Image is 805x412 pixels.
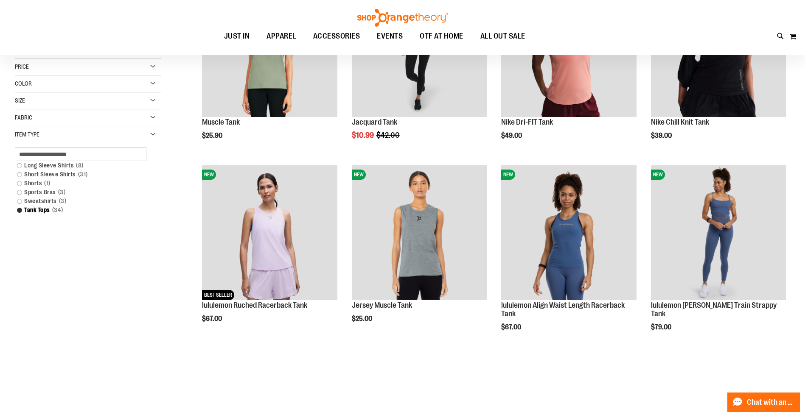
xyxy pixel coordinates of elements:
span: 1 [42,179,53,188]
a: lululemon [PERSON_NAME] Train Strappy Tank [651,301,777,318]
img: lululemon Ruched Racerback Tank [202,165,337,300]
span: 3 [56,188,68,197]
a: Jersey Muscle TankNEW [352,165,487,301]
span: $79.00 [651,323,673,331]
img: Jersey Muscle Tank [352,165,487,300]
img: Shop Orangetheory [356,9,449,27]
span: 3 [57,197,69,206]
span: 31 [76,170,90,179]
span: ALL OUT SALE [480,27,525,46]
button: Chat with an Expert [727,393,800,412]
div: product [198,161,341,344]
span: $67.00 [501,323,522,331]
span: $10.99 [352,131,375,139]
span: OTF AT HOME [420,27,463,46]
span: $42.00 [376,131,401,139]
a: lululemon Ruched Racerback Tank [202,301,307,309]
a: Tank Tops34 [13,206,153,214]
span: NEW [352,170,366,180]
span: $67.00 [202,315,223,323]
span: Item Type [15,131,39,138]
a: Nike Chill Knit Tank [651,118,709,126]
span: NEW [501,170,515,180]
span: 34 [50,206,65,214]
span: BEST SELLER [202,290,234,300]
a: Shorts1 [13,179,153,188]
a: Jersey Muscle Tank [352,301,412,309]
a: lululemon Ruched Racerback TankNEWBEST SELLER [202,165,337,301]
span: NEW [202,170,216,180]
span: $39.00 [651,132,673,139]
span: ACCESSORIES [313,27,360,46]
a: Long Sleeve Shirts8 [13,161,153,170]
span: 8 [74,161,86,170]
a: Nike Dri-FIT Tank [501,118,553,126]
span: Chat with an Expert [747,398,795,406]
span: $25.90 [202,132,224,139]
a: lululemon Align Waist Length Racerback Tank [501,301,625,318]
span: $25.00 [352,315,373,323]
span: NEW [651,170,665,180]
a: lululemon Align Waist Length Racerback TankNEW [501,165,636,301]
span: JUST IN [224,27,250,46]
span: Fabric [15,114,32,121]
span: Price [15,63,29,70]
a: Jacquard Tank [352,118,397,126]
a: lululemon Wunder Train Strappy TankNEW [651,165,786,301]
a: Muscle Tank [202,118,240,126]
img: lululemon Wunder Train Strappy Tank [651,165,786,300]
a: Short Sleeve Shirts31 [13,170,153,179]
div: product [647,161,790,353]
a: Sports Bras3 [13,188,153,197]
span: $49.00 [501,132,523,139]
img: lululemon Align Waist Length Racerback Tank [501,165,636,300]
div: product [348,161,491,344]
div: product [497,161,640,353]
span: APPAREL [266,27,296,46]
span: EVENTS [377,27,403,46]
a: Sweatshirts3 [13,197,153,206]
span: Size [15,97,25,104]
span: Color [15,80,32,87]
